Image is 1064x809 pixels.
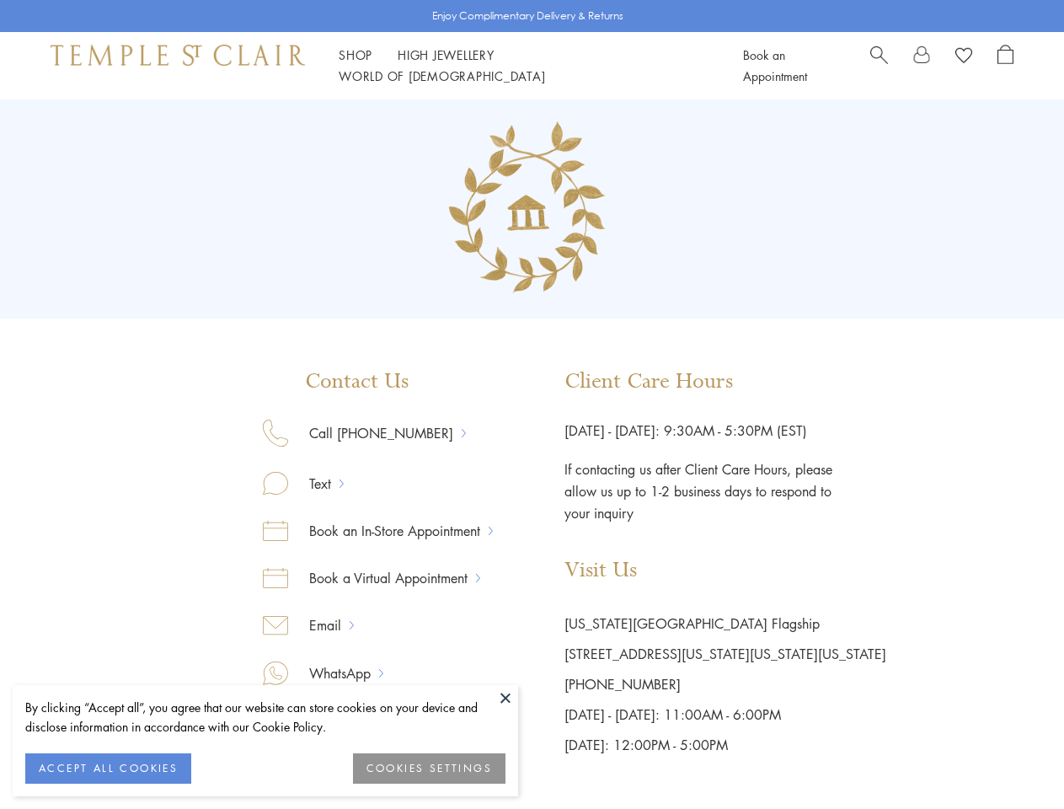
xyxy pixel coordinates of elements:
a: Search [870,45,888,87]
p: Contact Us [263,369,493,394]
img: Temple St. Clair [51,45,305,65]
p: [DATE] - [DATE]: 9:30AM - 5:30PM (EST) [564,420,886,442]
a: WhatsApp [288,662,379,684]
a: Book an Appointment [743,46,807,84]
p: Enjoy Complimentary Delivery & Returns [432,8,623,24]
p: [US_STATE][GEOGRAPHIC_DATA] Flagship [564,608,886,639]
a: Email [288,614,350,636]
button: ACCEPT ALL COOKIES [25,753,191,784]
a: Call [PHONE_NUMBER] [288,422,462,444]
p: Client Care Hours [564,369,886,394]
a: Book a Virtual Appointment [288,567,476,589]
p: [DATE]: 12:00PM - 5:00PM [564,730,886,760]
a: World of [DEMOGRAPHIC_DATA]World of [DEMOGRAPHIC_DATA] [339,67,545,84]
a: [PHONE_NUMBER] [564,675,681,694]
a: Text [288,473,340,495]
p: [DATE] - [DATE]: 11:00AM - 6:00PM [564,699,886,730]
a: Open Shopping Bag [997,45,1013,87]
a: View Wishlist [955,45,972,70]
p: Visit Us [564,558,886,583]
a: ShopShop [339,46,372,63]
button: COOKIES SETTINGS [353,753,505,784]
a: Book an In-Store Appointment [288,520,489,542]
img: Group_135.png [429,106,635,313]
a: High JewelleryHigh Jewellery [398,46,495,63]
a: [STREET_ADDRESS][US_STATE][US_STATE][US_STATE] [564,645,886,663]
div: By clicking “Accept all”, you agree that our website can store cookies on your device and disclos... [25,698,505,737]
nav: Main navigation [339,45,705,87]
p: If contacting us after Client Care Hours, please allow us up to 1-2 business days to respond to y... [564,442,834,524]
